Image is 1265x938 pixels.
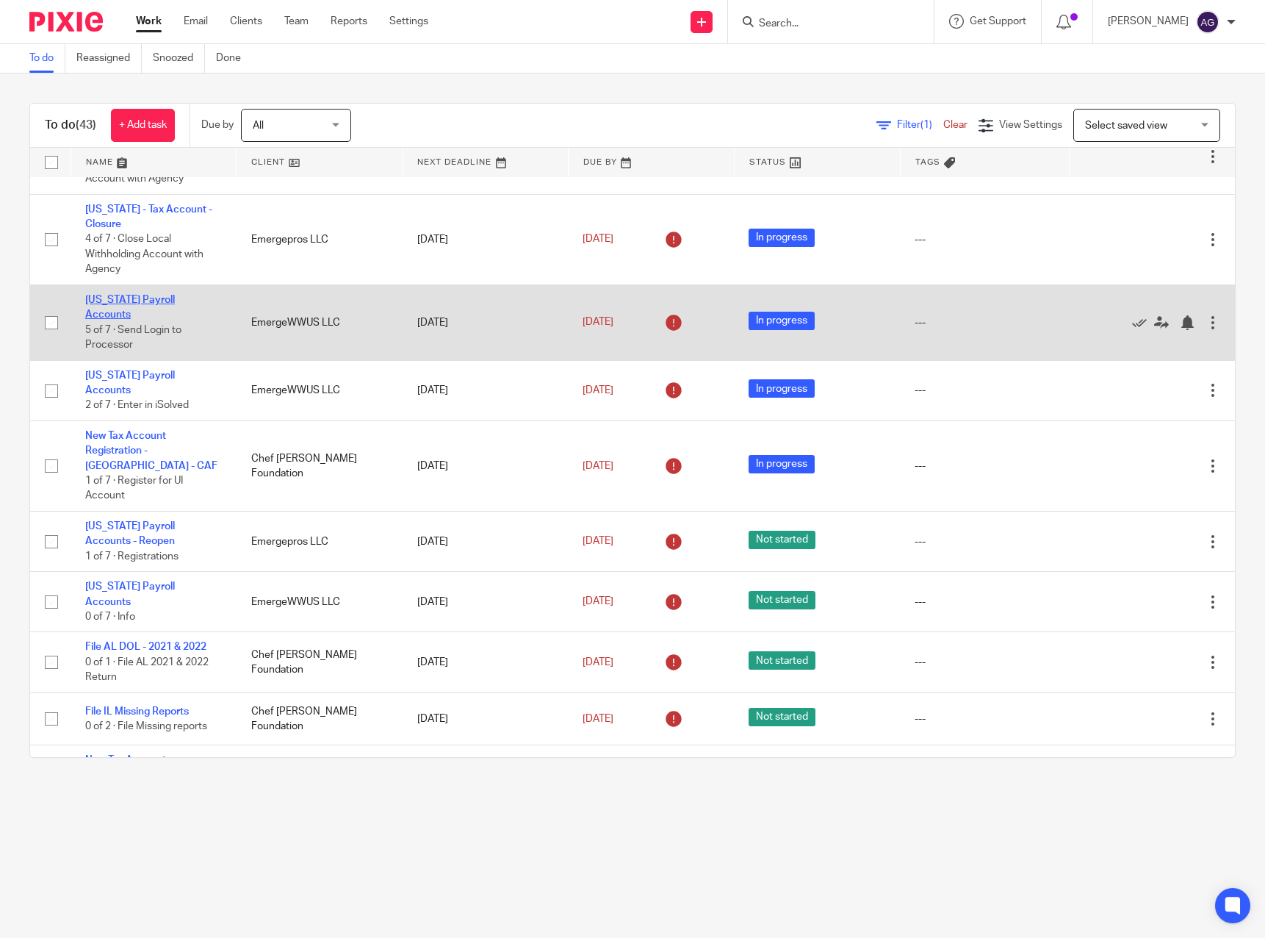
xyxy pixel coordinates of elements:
a: Reassigned [76,44,142,73]
td: [DATE] [403,632,569,692]
span: View Settings [999,120,1062,130]
div: --- [915,232,1054,247]
a: [US_STATE] Payroll Accounts - Reopen [85,521,175,546]
td: Emergepros LLC [237,194,403,284]
span: [DATE] [583,385,613,395]
td: [DATE] [403,284,569,360]
div: --- [915,595,1054,609]
span: In progress [749,312,815,330]
span: Not started [749,708,815,726]
div: --- [915,712,1054,726]
p: Due by [201,118,234,132]
a: Done [216,44,252,73]
span: 0 of 7 · Info [85,612,135,622]
td: [DATE] [403,512,569,572]
span: Not started [749,531,815,549]
span: [DATE] [583,234,613,245]
a: Snoozed [153,44,205,73]
a: New Tax Account Registration - [GEOGRAPHIC_DATA] - CAF [85,431,217,471]
span: 4 of 7 · Close Local Withholding Account with Agency [85,234,203,275]
a: File AL DOL - 2021 & 2022 [85,642,206,652]
span: 2 of 7 · Enter in iSolved [85,401,189,411]
a: Team [284,14,309,29]
div: --- [915,655,1054,670]
span: 1 of 7 · Register for UI Account [85,476,183,501]
td: EmergeWWUS LLC [237,572,403,632]
div: --- [915,383,1054,398]
a: [US_STATE] Payroll Accounts [85,581,175,606]
td: [DATE] [403,692,569,745]
span: All [253,121,264,131]
span: [DATE] [583,318,613,328]
a: To do [29,44,65,73]
a: Work [136,14,162,29]
p: [PERSON_NAME] [1108,14,1189,29]
img: Pixie [29,12,103,32]
span: Tags [915,158,940,166]
td: EmergeWWUS LLC [237,360,403,420]
span: Filter [897,120,943,130]
a: Settings [389,14,428,29]
a: [US_STATE] Payroll Accounts [85,370,175,395]
span: 0 of 2 · File Missing reports [85,721,207,731]
h1: To do [45,118,96,133]
td: [DATE] [403,194,569,284]
div: --- [915,315,1054,330]
a: Reports [331,14,367,29]
td: [DATE] [403,572,569,632]
td: Chef [PERSON_NAME] Foundation [237,420,403,511]
span: Not started [749,651,815,670]
td: [PERSON_NAME] Construction LLC [237,745,403,836]
span: [DATE] [583,714,613,724]
span: In progress [749,455,815,473]
a: + Add task [111,109,175,142]
span: In progress [749,379,815,398]
a: Clients [230,14,262,29]
span: Get Support [970,16,1026,26]
td: [DATE] [403,360,569,420]
span: Select saved view [1085,121,1167,131]
a: Mark as done [1132,315,1154,330]
input: Search [757,18,890,31]
div: --- [915,534,1054,549]
span: Not started [749,591,815,609]
div: --- [915,459,1054,473]
td: Chef [PERSON_NAME] Foundation [237,632,403,692]
span: 1 of 7 · Registrations [85,551,179,562]
span: In progress [749,229,815,247]
a: [US_STATE] - Tax Account - Closure [85,204,212,229]
a: New Tax Account Registration [85,755,166,780]
span: (43) [76,119,96,131]
td: Chef [PERSON_NAME] Foundation [237,692,403,745]
span: (1) [920,120,932,130]
td: [DATE] [403,745,569,836]
td: EmergeWWUS LLC [237,284,403,360]
span: [DATE] [583,657,613,667]
span: 0 of 1 · File AL 2021 & 2022 Return [85,657,209,683]
img: svg%3E [1196,10,1219,34]
a: Email [184,14,208,29]
span: [DATE] [583,536,613,546]
span: 5 of 7 · Send Login to Processor [85,325,181,351]
span: [DATE] [583,461,613,471]
td: Emergepros LLC [237,512,403,572]
span: [DATE] [583,597,613,607]
a: File IL Missing Reports [85,706,189,717]
a: [US_STATE] Payroll Accounts [85,295,175,320]
td: [DATE] [403,420,569,511]
a: Clear [943,120,967,130]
